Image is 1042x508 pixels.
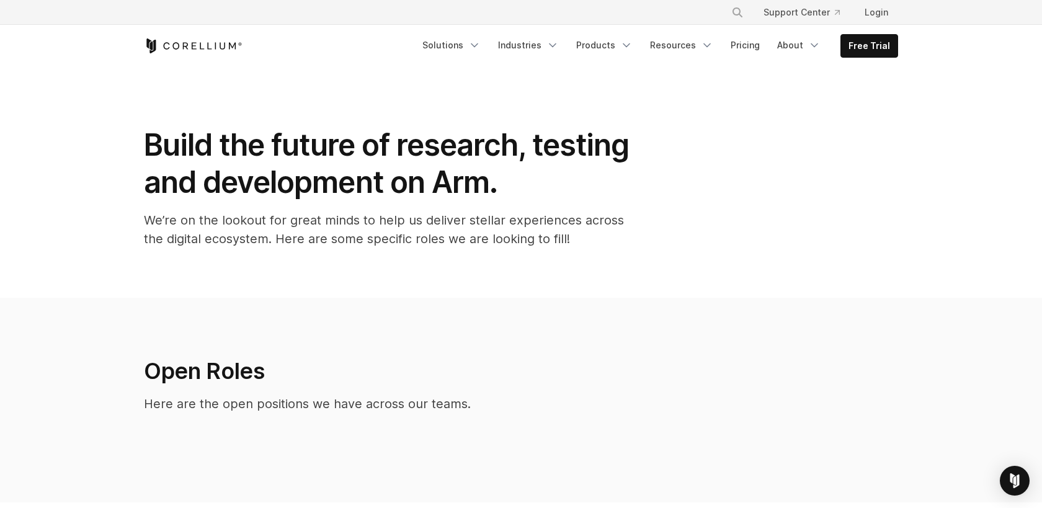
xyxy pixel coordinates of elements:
[726,1,749,24] button: Search
[643,34,721,56] a: Resources
[144,394,703,413] p: Here are the open positions we have across our teams.
[841,35,897,57] a: Free Trial
[144,127,640,201] h1: Build the future of research, testing and development on Arm.
[1000,466,1030,496] div: Open Intercom Messenger
[754,1,850,24] a: Support Center
[716,1,898,24] div: Navigation Menu
[569,34,640,56] a: Products
[491,34,566,56] a: Industries
[415,34,488,56] a: Solutions
[723,34,767,56] a: Pricing
[144,211,640,248] p: We’re on the lookout for great minds to help us deliver stellar experiences across the digital ec...
[144,38,243,53] a: Corellium Home
[855,1,898,24] a: Login
[415,34,898,58] div: Navigation Menu
[144,357,703,385] h2: Open Roles
[770,34,828,56] a: About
